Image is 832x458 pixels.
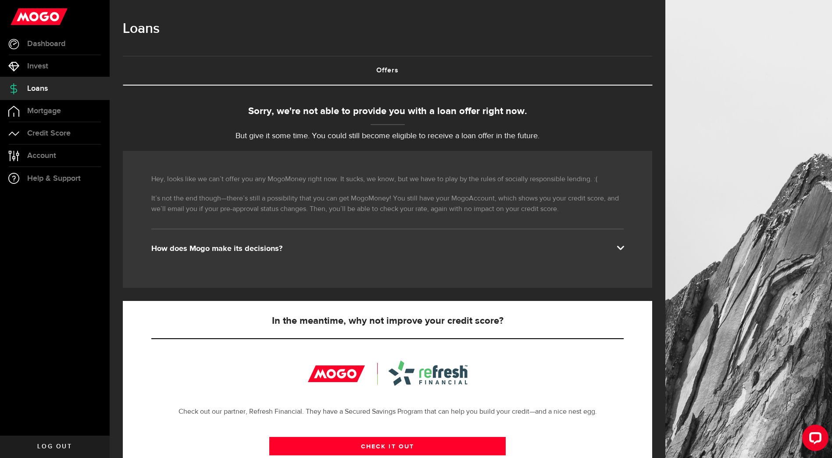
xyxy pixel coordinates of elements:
span: Account [27,152,56,160]
span: Mortgage [27,107,61,115]
ul: Tabs Navigation [123,56,652,86]
h5: In the meantime, why not improve your credit score? [151,316,624,326]
span: Help & Support [27,175,81,182]
div: Sorry, we're not able to provide you with a loan offer right now. [123,104,652,119]
div: How does Mogo make its decisions? [151,243,624,254]
a: Offers [123,57,652,85]
iframe: LiveChat chat widget [795,421,832,458]
span: Dashboard [27,40,65,48]
h1: Loans [123,18,652,40]
p: But give it some time. You could still become eligible to receive a loan offer in the future. [123,130,652,142]
span: Invest [27,62,48,70]
span: Log out [37,444,72,450]
p: It’s not the end though—there’s still a possibility that you can get MogoMoney! You still have yo... [151,193,624,215]
p: Hey, looks like we can’t offer you any MogoMoney right now. It sucks, we know, but we have to pla... [151,174,624,185]
a: CHECK IT OUT [269,437,506,455]
span: Credit Score [27,129,71,137]
span: Loans [27,85,48,93]
p: Check out our partner, Refresh Financial. They have a Secured Savings Program that can help you b... [151,407,624,417]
